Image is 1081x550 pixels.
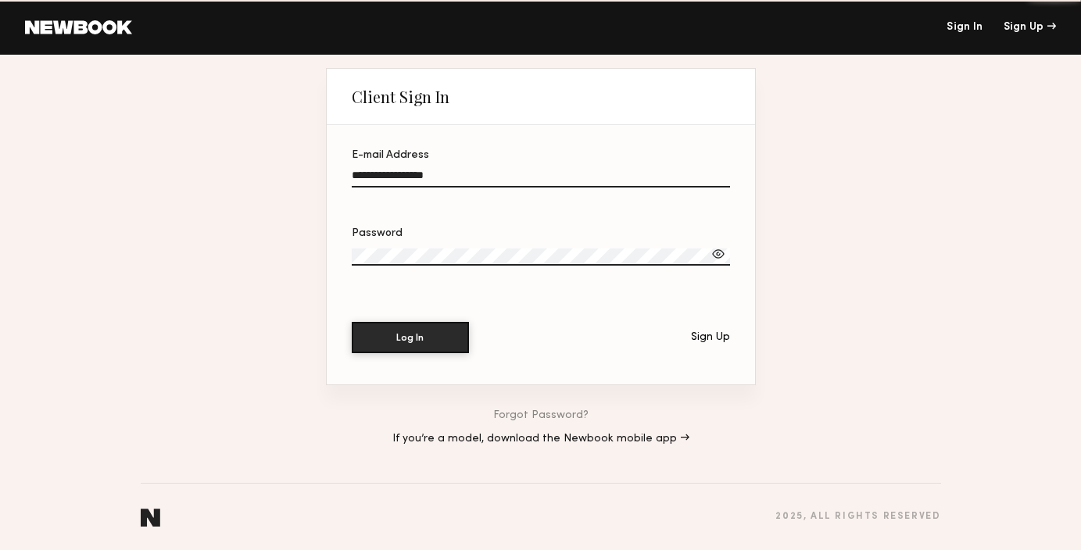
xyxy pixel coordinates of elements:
[493,410,589,421] a: Forgot Password?
[352,248,730,266] input: Password
[392,434,689,445] a: If you’re a model, download the Newbook mobile app →
[352,87,449,106] div: Client Sign In
[775,512,940,522] div: 2025 , all rights reserved
[352,150,730,161] div: E-mail Address
[352,322,469,353] button: Log In
[691,332,730,343] div: Sign Up
[352,228,730,239] div: Password
[1004,22,1056,33] div: Sign Up
[947,22,983,33] a: Sign In
[352,170,730,187] input: E-mail Address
